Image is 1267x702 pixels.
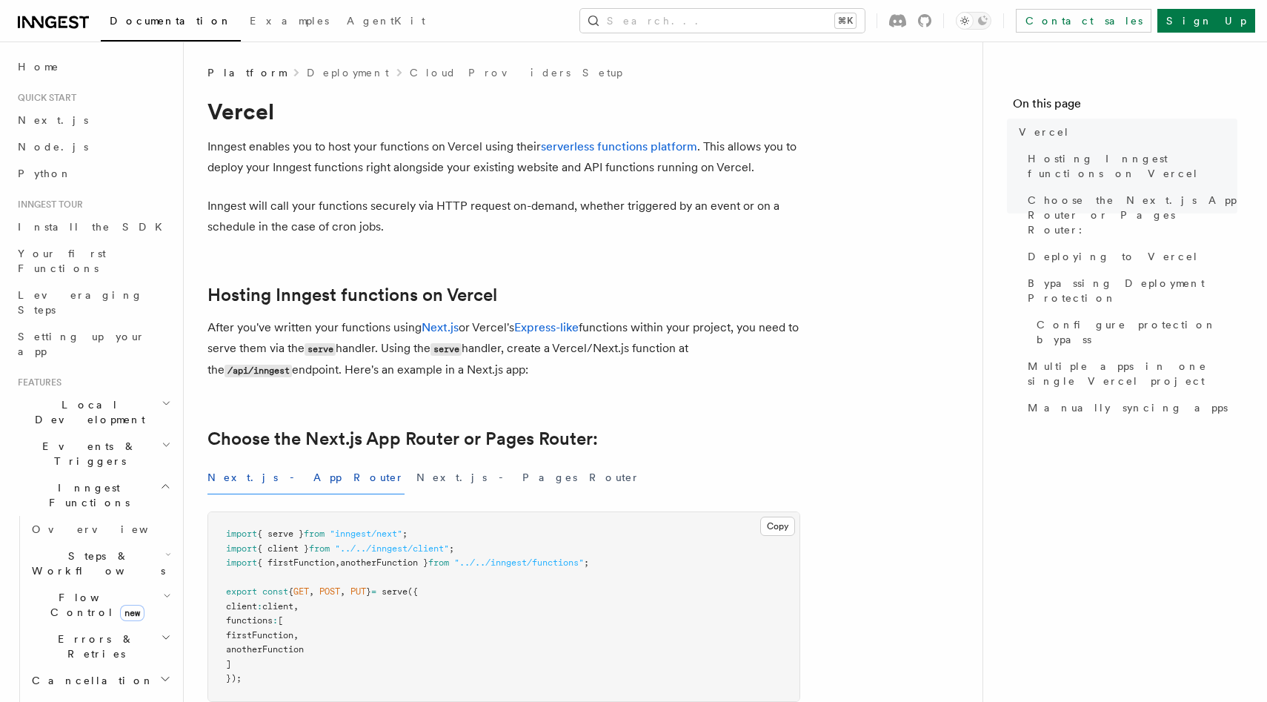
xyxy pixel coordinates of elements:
[454,557,584,568] span: "../../inngest/functions"
[101,4,241,42] a: Documentation
[226,659,231,669] span: ]
[207,136,800,178] p: Inngest enables you to host your functions on Vercel using their . This allows you to deploy your...
[226,630,293,640] span: firstFunction
[26,667,174,694] button: Cancellation
[12,160,174,187] a: Python
[278,615,283,626] span: [
[410,65,622,80] a: Cloud Providers Setup
[226,586,257,597] span: export
[12,480,160,510] span: Inngest Functions
[1028,359,1237,388] span: Multiple apps in one single Vercel project
[12,282,174,323] a: Leveraging Steps
[1013,119,1237,145] a: Vercel
[1022,187,1237,243] a: Choose the Next.js App Router or Pages Router:
[18,331,145,357] span: Setting up your app
[382,586,408,597] span: serve
[430,343,462,356] code: serve
[1022,243,1237,270] a: Deploying to Vercel
[340,557,428,568] span: anotherFunction }
[226,557,257,568] span: import
[257,543,309,554] span: { client }
[226,644,304,655] span: anotherFunction
[428,557,449,568] span: from
[12,240,174,282] a: Your first Functions
[120,605,144,621] span: new
[304,529,325,539] span: from
[18,221,171,233] span: Install the SDK
[250,15,329,27] span: Examples
[760,517,795,536] button: Copy
[226,529,257,539] span: import
[257,557,335,568] span: { firstFunction
[12,377,61,388] span: Features
[110,15,232,27] span: Documentation
[580,9,865,33] button: Search...⌘K
[422,320,459,334] a: Next.js
[293,601,299,612] span: ,
[226,615,273,626] span: functions
[12,474,174,516] button: Inngest Functions
[307,65,389,80] a: Deployment
[26,584,174,626] button: Flow Controlnew
[225,365,292,377] code: /api/inngest
[257,529,304,539] span: { serve }
[207,196,800,237] p: Inngest will call your functions securely via HTTP request on-demand, whether triggered by an eve...
[12,107,174,133] a: Next.js
[26,632,161,661] span: Errors & Retries
[305,343,336,356] code: serve
[309,586,314,597] span: ,
[1031,311,1237,353] a: Configure protection bypass
[207,428,598,449] a: Choose the Next.js App Router or Pages Router:
[18,289,143,316] span: Leveraging Steps
[12,199,83,211] span: Inngest tour
[207,461,405,494] button: Next.js - App Router
[293,586,309,597] span: GET
[226,601,257,612] span: client
[12,92,76,104] span: Quick start
[12,133,174,160] a: Node.js
[835,13,856,28] kbd: ⌘K
[32,523,184,535] span: Overview
[18,248,106,274] span: Your first Functions
[293,630,299,640] span: ,
[26,543,174,584] button: Steps & Workflows
[402,529,408,539] span: ;
[26,626,174,667] button: Errors & Retries
[366,586,371,597] span: }
[226,543,257,554] span: import
[541,139,697,153] a: serverless functions platform
[514,320,579,334] a: Express-like
[584,557,589,568] span: ;
[12,213,174,240] a: Install the SDK
[207,98,800,125] h1: Vercel
[338,4,434,40] a: AgentKit
[408,586,418,597] span: ({
[226,673,242,683] span: });
[18,168,72,179] span: Python
[335,557,340,568] span: ,
[288,586,293,597] span: {
[262,601,293,612] span: client
[1022,270,1237,311] a: Bypassing Deployment Protection
[26,590,163,620] span: Flow Control
[1022,145,1237,187] a: Hosting Inngest functions on Vercel
[347,15,425,27] span: AgentKit
[1028,276,1237,305] span: Bypassing Deployment Protection
[1028,193,1237,237] span: Choose the Next.js App Router or Pages Router:
[1022,394,1237,421] a: Manually syncing apps
[12,391,174,433] button: Local Development
[241,4,338,40] a: Examples
[12,397,162,427] span: Local Development
[262,586,288,597] span: const
[1157,9,1255,33] a: Sign Up
[350,586,366,597] span: PUT
[18,114,88,126] span: Next.js
[207,65,286,80] span: Platform
[273,615,278,626] span: :
[1028,249,1199,264] span: Deploying to Vercel
[12,53,174,80] a: Home
[26,549,165,578] span: Steps & Workflows
[1016,9,1151,33] a: Contact sales
[1028,151,1237,181] span: Hosting Inngest functions on Vercel
[956,12,991,30] button: Toggle dark mode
